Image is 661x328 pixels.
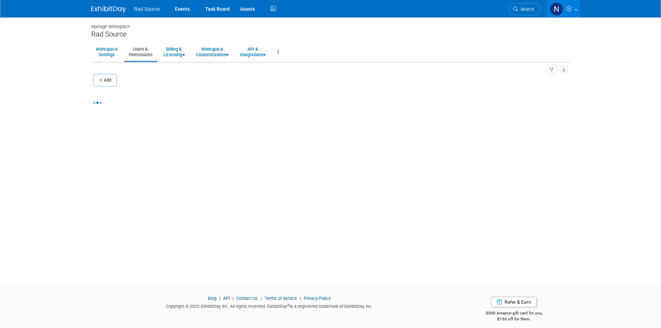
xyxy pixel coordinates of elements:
a: Contact Us [236,296,258,301]
span: Rad Source [134,6,160,12]
div: Rad Source [91,30,570,39]
a: Search [509,3,541,15]
img: loading... [93,102,102,104]
button: Add [93,74,117,86]
img: ExhibitDay [91,6,126,13]
a: Users &Permissions [124,43,157,60]
img: Nicole Bailey [550,2,563,16]
div: $150 off for them. [458,316,570,322]
span: | [298,296,303,301]
sup: ® [287,303,290,307]
span: | [259,296,263,301]
div: Manage Workspace [91,17,570,30]
span: | [231,296,235,301]
span: | [218,296,222,301]
div: $500 Amazon gift card for you, [458,306,570,322]
div: Copyright © 2025 ExhibitDay, Inc. All rights reserved. ExhibitDay is a registered trademark of Ex... [91,302,448,310]
a: Refer & Earn [491,297,537,307]
a: Terms of Service [264,296,297,301]
a: Billing &Licensing [159,43,189,60]
a: Privacy Policy [304,296,331,301]
a: API [223,296,230,301]
a: Blog [208,296,217,301]
a: API &Integrations [235,43,270,60]
a: WorkspaceSettings [91,43,122,60]
span: Search [518,7,534,12]
a: WorkspaceCustomizations [192,43,233,60]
